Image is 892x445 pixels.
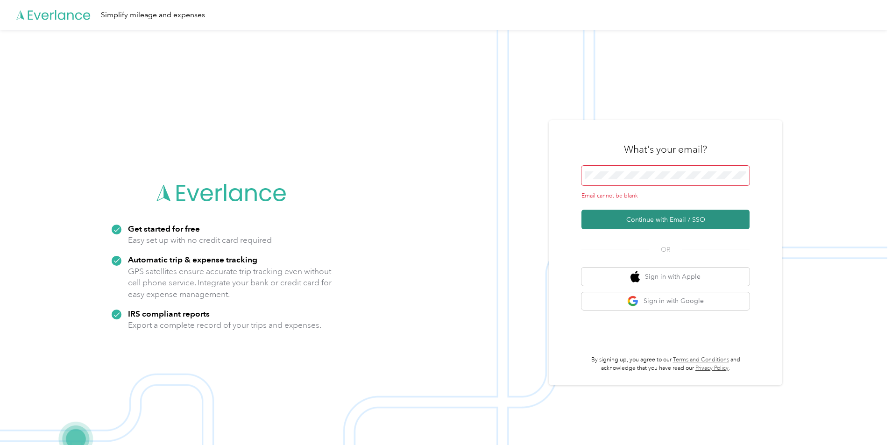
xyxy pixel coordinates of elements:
[128,254,257,264] strong: Automatic trip & expense tracking
[581,268,750,286] button: apple logoSign in with Apple
[581,356,750,372] p: By signing up, you agree to our and acknowledge that you have read our .
[624,143,707,156] h3: What's your email?
[581,292,750,311] button: google logoSign in with Google
[630,271,640,283] img: apple logo
[128,319,321,331] p: Export a complete record of your trips and expenses.
[128,309,210,318] strong: IRS compliant reports
[581,192,750,200] div: Email cannot be blank
[673,356,729,363] a: Terms and Conditions
[101,9,205,21] div: Simplify mileage and expenses
[128,234,272,246] p: Easy set up with no credit card required
[627,296,639,307] img: google logo
[649,245,682,254] span: OR
[581,210,750,229] button: Continue with Email / SSO
[695,365,729,372] a: Privacy Policy
[128,224,200,233] strong: Get started for free
[128,266,332,300] p: GPS satellites ensure accurate trip tracking even without cell phone service. Integrate your bank...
